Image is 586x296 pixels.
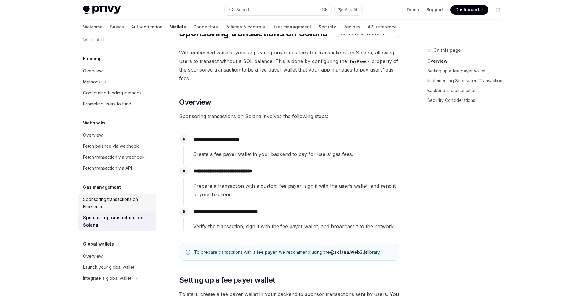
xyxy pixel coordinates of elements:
a: Authentication [131,20,163,34]
h5: Funding [83,55,100,62]
div: Fetch transaction via webhook [83,154,145,161]
span: Sponsoring transactions on Solana involves the following steps: [179,112,399,120]
a: Connectors [193,20,218,34]
div: Overview [83,253,103,260]
span: On this page [433,46,461,54]
span: Prepare a transaction with a custom fee payer, sign it with the user’s wallet, and send it to you... [193,182,399,199]
a: Overview [78,251,156,262]
div: Methods [83,78,101,86]
h5: Webhooks [83,119,106,127]
a: Welcome [83,20,103,34]
button: Search...⌘K [225,4,331,15]
a: Recipes [343,20,360,34]
button: Toggle dark mode [493,5,503,15]
a: Overview [427,56,508,66]
button: Ask AI [335,4,361,15]
a: Sponsoring transactions on Solana [78,212,156,231]
span: Dashboard [455,7,479,13]
a: Dashboard [450,5,488,15]
div: Overview [83,67,103,75]
a: Demo [407,7,419,13]
span: To prepare transactions with a fee payer, we recommend using the library. [194,249,393,255]
a: Basics [110,20,124,34]
span: Ask AI [345,7,357,13]
span: Create a fee payer wallet in your backend to pay for users’ gas fees. [193,150,399,158]
span: Setting up a fee payer wallet [179,275,275,285]
img: light logo [83,6,121,14]
a: Sponsoring transactions on Ethereum [78,194,156,212]
div: Prompting users to fund [83,100,131,108]
a: Fetch balance via webhook [78,141,156,152]
a: Security [319,20,336,34]
span: ⌘ K [321,7,328,12]
a: Setting up a fee payer wallet [427,66,508,76]
div: Integrate a global wallet [83,275,131,282]
div: Overview [83,131,103,139]
a: Wallets [170,20,186,34]
a: Overview [78,130,156,141]
a: @solana/web3.js [330,250,367,255]
div: Launch your global wallet [83,264,134,271]
a: Overview [78,65,156,76]
span: Overview [179,97,211,107]
span: With embedded wallets, your app can sponsor gas fees for transactions on Solana, allowing users t... [179,48,399,83]
div: Search... [236,6,253,13]
div: Fetch balance via webhook [83,142,139,150]
a: Backend Implementation [427,86,508,95]
a: Security Considerations [427,95,508,105]
a: API reference [368,20,397,34]
svg: Note [186,250,190,255]
h5: Global wallets [83,240,114,248]
h5: Gas management [83,183,121,191]
a: Support [426,7,443,13]
span: Verify the transaction, sign it with the fee payer wallet, and broadcast it to the network. [193,222,399,231]
a: Policies & controls [225,20,265,34]
div: Sponsoring transactions on Ethereum [83,196,153,210]
div: Sponsoring transactions on Solana [83,214,153,229]
a: Launch your global wallet [78,262,156,273]
code: feePayer [347,58,371,65]
a: User management [272,20,311,34]
a: Fetch transaction via webhook [78,152,156,163]
a: Fetch transaction via API [78,163,156,174]
a: Implementing Sponsored Transactions [427,76,508,86]
a: Configuring funding methods [78,87,156,98]
div: Configuring funding methods [83,89,142,97]
div: Fetch transaction via API [83,165,132,172]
